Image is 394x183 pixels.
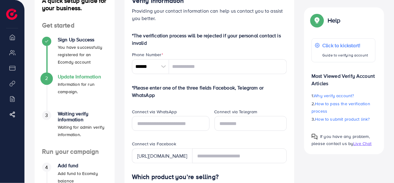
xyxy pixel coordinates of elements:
span: Why verify account? [314,93,354,99]
p: Most Viewed Verify Account Articles [311,67,375,87]
div: [URL][DOMAIN_NAME] [132,148,193,163]
h4: Get started [35,22,115,29]
p: You have successfully registered for an Ecomdy account [58,44,107,66]
li: Waiting verify information [35,111,115,148]
p: Providing your contact information can help us contact you to assist you better. [132,7,287,22]
h4: Add fund [58,163,107,168]
span: How to submit product link? [315,116,370,122]
img: logo [6,9,17,20]
p: Waiting for admin verify information. [58,123,107,138]
li: Sign Up Success [35,37,115,74]
span: 4 [45,164,48,171]
p: 2. [311,100,375,115]
h4: Sign Up Success [58,37,107,43]
span: 3 [45,112,48,119]
span: If you have any problem, please contact us by [311,133,370,147]
label: Connect via Telegram [214,109,257,115]
li: Update Information [35,74,115,111]
img: Popup guide [311,134,318,140]
p: Help [328,17,341,24]
h4: Run your campaign [35,148,115,156]
label: Connect via WhatsApp [132,109,177,115]
iframe: Chat [368,155,389,178]
p: 1. [311,92,375,99]
p: Information for run campaign. [58,81,107,95]
p: *The verification process will be rejected if your personal contact is invalid [132,32,287,47]
p: Click to kickstart! [322,42,368,49]
p: 3. [311,115,375,123]
span: Live Chat [353,140,371,147]
label: Phone Number [132,52,163,58]
span: How to pass the verification process [311,101,370,114]
span: 2 [45,75,48,82]
img: Popup guide [311,15,323,26]
label: Connect via Facebook [132,141,176,147]
h4: Update Information [58,74,107,80]
p: Guide to verifying account [322,52,368,59]
h4: Which product you’re selling? [132,173,287,181]
h4: Waiting verify information [58,111,107,123]
p: *Please enter one of the three fields Facebook, Telegram or WhatsApp [132,84,287,99]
